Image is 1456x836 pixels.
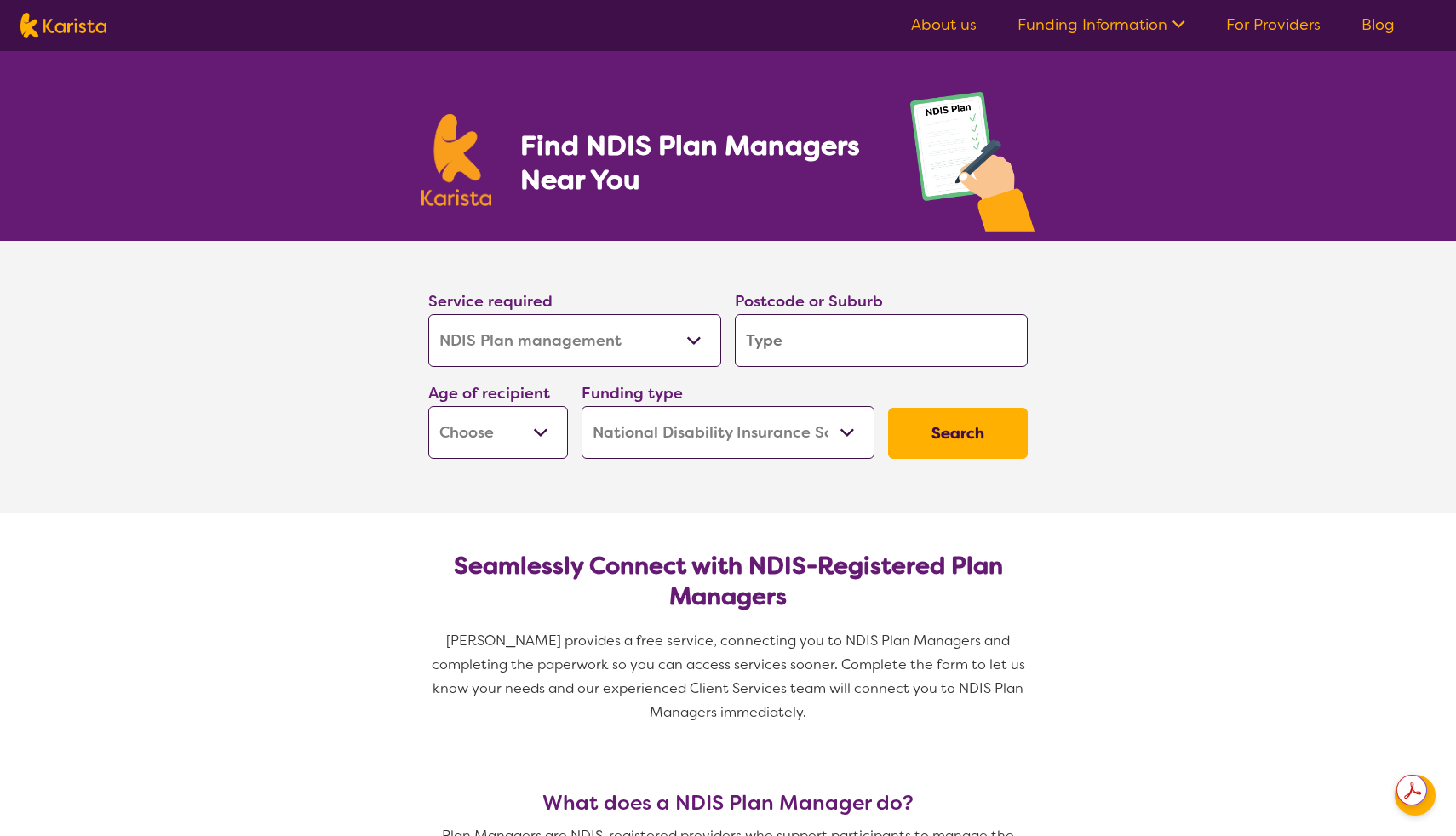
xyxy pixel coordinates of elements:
[428,291,553,312] label: Service required
[421,791,1035,815] h3: What does a NDIS Plan Manager do?
[1017,14,1185,35] a: Funding Information
[421,114,491,206] img: Karista logo
[888,408,1028,459] button: Search
[735,314,1028,367] input: Type
[442,551,1014,612] h2: Seamlessly Connect with NDIS-Registered Plan Managers
[428,383,550,404] label: Age of recipient
[20,13,106,38] img: Karista logo
[1361,14,1395,35] a: Blog
[582,383,683,404] label: Funding type
[910,92,1035,241] img: plan-management
[520,129,876,197] h1: Find NDIS Plan Managers Near You
[911,14,977,35] a: About us
[735,291,883,312] label: Postcode or Suburb
[1226,14,1321,35] a: For Providers
[432,632,1029,721] span: [PERSON_NAME] provides a free service, connecting you to NDIS Plan Managers and completing the pa...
